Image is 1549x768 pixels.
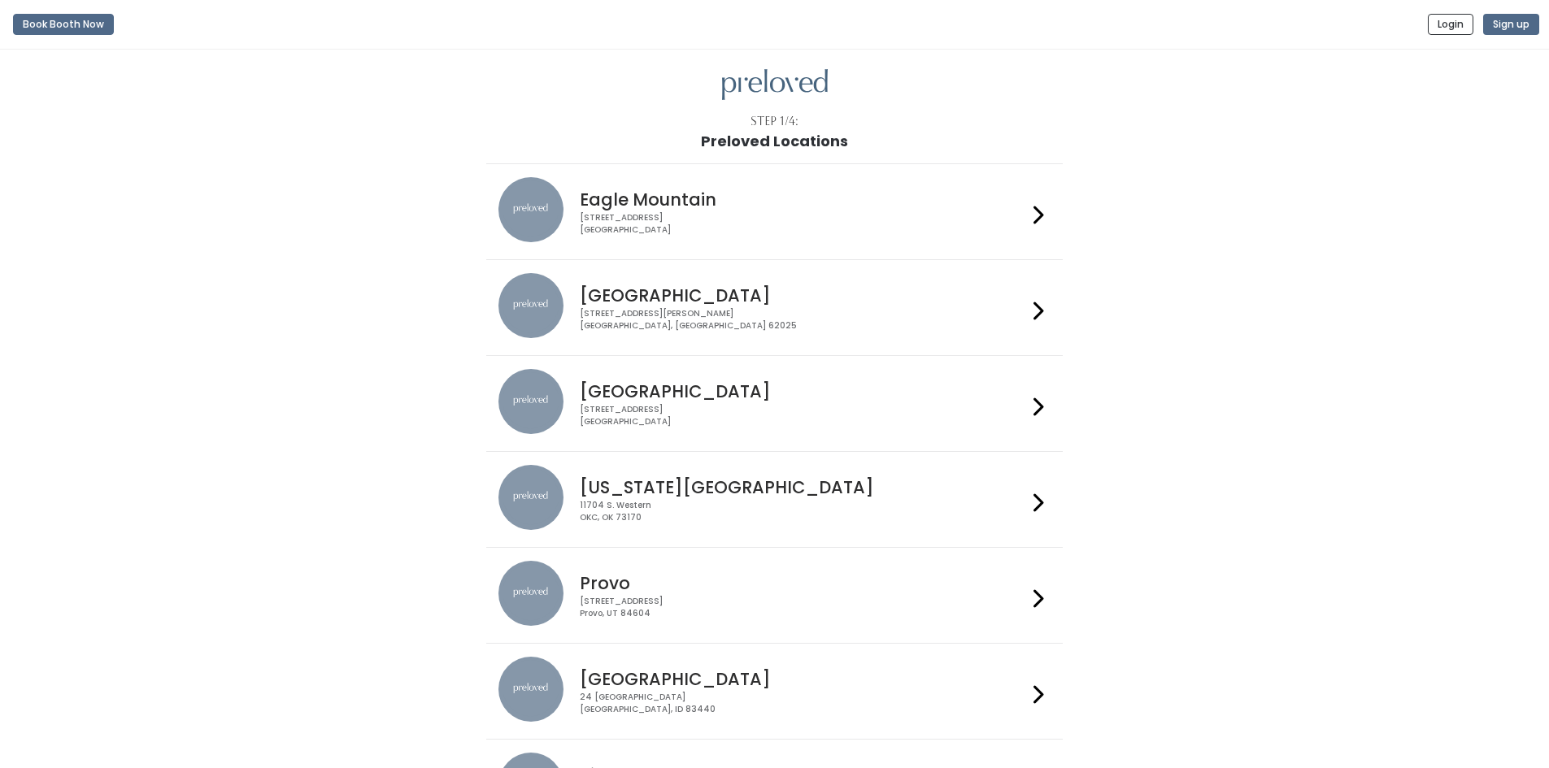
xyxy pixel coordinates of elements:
a: preloved location [GEOGRAPHIC_DATA] [STREET_ADDRESS][PERSON_NAME][GEOGRAPHIC_DATA], [GEOGRAPHIC_D... [498,273,1051,342]
a: preloved location [US_STATE][GEOGRAPHIC_DATA] 11704 S. WesternOKC, OK 73170 [498,465,1051,534]
img: preloved location [498,273,563,338]
img: preloved location [498,177,563,242]
h4: [US_STATE][GEOGRAPHIC_DATA] [580,478,1027,497]
h1: Preloved Locations [701,133,848,150]
a: preloved location Eagle Mountain [STREET_ADDRESS][GEOGRAPHIC_DATA] [498,177,1051,246]
a: preloved location [GEOGRAPHIC_DATA] 24 [GEOGRAPHIC_DATA][GEOGRAPHIC_DATA], ID 83440 [498,657,1051,726]
div: 11704 S. Western OKC, OK 73170 [580,500,1027,523]
img: preloved location [498,657,563,722]
img: preloved location [498,561,563,626]
button: Sign up [1483,14,1539,35]
h4: Eagle Mountain [580,190,1027,209]
h4: Provo [580,574,1027,592]
h4: [GEOGRAPHIC_DATA] [580,286,1027,305]
a: Book Booth Now [13,7,114,42]
a: preloved location Provo [STREET_ADDRESS]Provo, UT 84604 [498,561,1051,630]
div: 24 [GEOGRAPHIC_DATA] [GEOGRAPHIC_DATA], ID 83440 [580,692,1027,715]
div: Step 1/4: [751,113,798,130]
a: preloved location [GEOGRAPHIC_DATA] [STREET_ADDRESS][GEOGRAPHIC_DATA] [498,369,1051,438]
div: [STREET_ADDRESS] [GEOGRAPHIC_DATA] [580,212,1027,236]
img: preloved logo [722,69,828,101]
img: preloved location [498,369,563,434]
h4: [GEOGRAPHIC_DATA] [580,382,1027,401]
div: [STREET_ADDRESS] Provo, UT 84604 [580,596,1027,619]
h4: [GEOGRAPHIC_DATA] [580,670,1027,688]
div: [STREET_ADDRESS] [GEOGRAPHIC_DATA] [580,404,1027,427]
button: Book Booth Now [13,14,114,35]
div: [STREET_ADDRESS][PERSON_NAME] [GEOGRAPHIC_DATA], [GEOGRAPHIC_DATA] 62025 [580,308,1027,332]
img: preloved location [498,465,563,530]
button: Login [1428,14,1473,35]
